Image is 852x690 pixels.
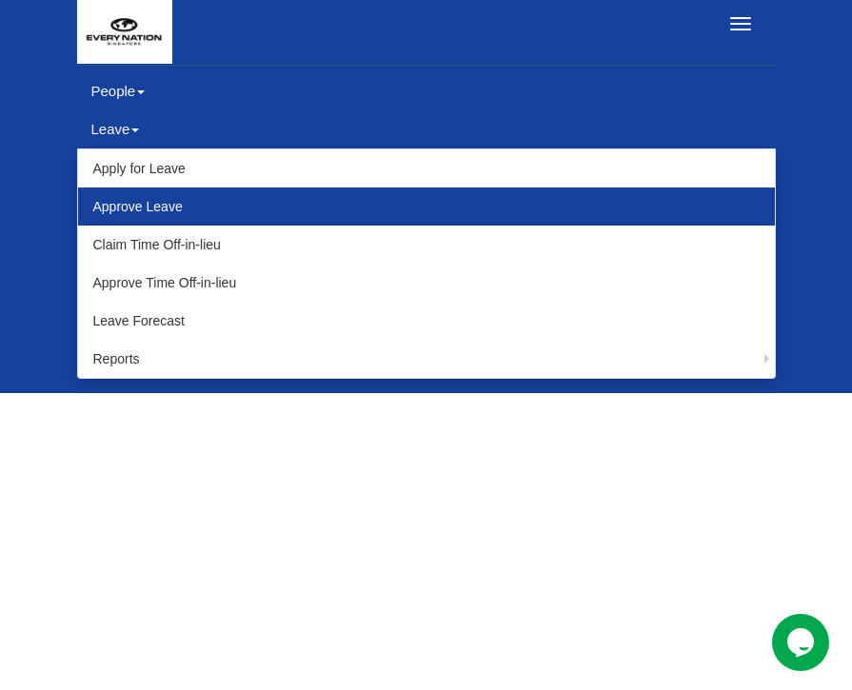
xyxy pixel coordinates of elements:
iframe: chat widget [772,614,833,671]
a: Leave Forecast [78,302,775,340]
a: People [77,72,776,110]
a: Leave [77,110,776,148]
a: Claim Time Off-in-lieu [78,226,775,264]
a: Apply for Leave [78,149,775,187]
a: Approve Time Off-in-lieu [78,264,775,302]
a: Reports [78,340,775,378]
a: Approve Leave [78,187,775,226]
